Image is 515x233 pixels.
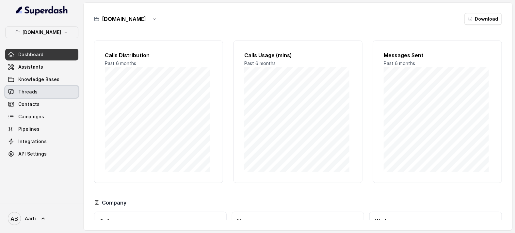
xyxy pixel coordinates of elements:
[18,113,44,120] span: Campaigns
[16,5,68,16] img: light.svg
[18,126,40,132] span: Pipelines
[100,217,221,225] h3: Calls
[5,148,78,160] a: API Settings
[18,89,38,95] span: Threads
[5,136,78,147] a: Integrations
[18,51,43,58] span: Dashboard
[25,215,36,222] span: Aarti
[11,215,18,222] text: AB
[384,51,491,59] h2: Messages Sent
[105,60,136,66] span: Past 6 months
[102,199,126,207] h3: Company
[5,49,78,60] a: Dashboard
[18,151,47,157] span: API Settings
[102,15,146,23] h3: [DOMAIN_NAME]
[237,217,359,225] h3: Messages
[23,28,61,36] p: [DOMAIN_NAME]
[18,76,59,83] span: Knowledge Bases
[5,26,78,38] button: [DOMAIN_NAME]
[18,138,47,145] span: Integrations
[18,64,43,70] span: Assistants
[5,123,78,135] a: Pipelines
[244,51,352,59] h2: Calls Usage (mins)
[244,60,276,66] span: Past 6 months
[5,61,78,73] a: Assistants
[5,74,78,85] a: Knowledge Bases
[384,60,415,66] span: Past 6 months
[105,51,212,59] h2: Calls Distribution
[18,101,40,108] span: Contacts
[464,13,502,25] button: Download
[5,111,78,123] a: Campaigns
[375,217,496,225] h3: Workspaces
[5,98,78,110] a: Contacts
[5,86,78,98] a: Threads
[5,209,78,228] a: Aarti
